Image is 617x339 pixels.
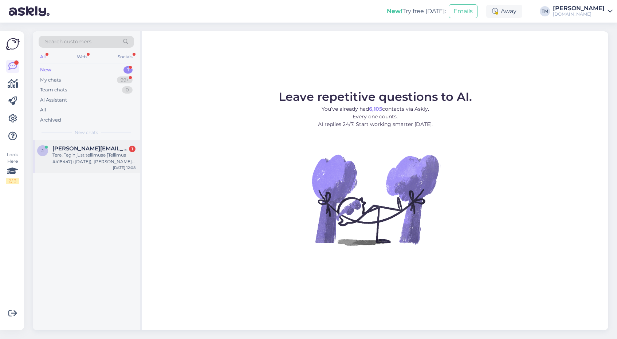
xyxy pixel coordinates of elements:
div: Try free [DATE]: [387,7,446,16]
div: Socials [116,52,134,62]
div: [DOMAIN_NAME] [553,11,605,17]
div: Web [75,52,88,62]
div: 1 [123,66,133,74]
a: [PERSON_NAME][DOMAIN_NAME] [553,5,613,17]
div: Tere! Tegin just tellimuse [Tellimus #418447] ([DATE]), [PERSON_NAME] meilile kinnituse ka. [PERS... [52,152,135,165]
img: No Chat active [310,134,441,265]
div: All [39,52,47,62]
span: New chats [75,129,98,136]
span: jekaterinajev@gmail.com [52,145,128,152]
button: Emails [449,4,478,18]
div: 0 [122,86,133,94]
div: AI Assistant [40,96,67,104]
div: New [40,66,51,74]
img: Askly Logo [6,37,20,51]
b: New! [387,8,402,15]
b: 6,105 [369,106,382,112]
div: Look Here [6,151,19,184]
div: Team chats [40,86,67,94]
span: j [42,148,44,153]
div: All [40,106,46,114]
div: Archived [40,117,61,124]
div: [DATE] 12:08 [113,165,135,170]
span: Leave repetitive questions to AI. [279,90,472,104]
div: 1 [129,146,135,152]
div: Away [486,5,522,18]
div: [PERSON_NAME] [553,5,605,11]
p: You’ve already had contacts via Askly. Every one counts. AI replies 24/7. Start working smarter [... [279,105,472,128]
div: 2 / 3 [6,178,19,184]
div: My chats [40,76,61,84]
div: TM [540,6,550,16]
div: 99+ [117,76,133,84]
span: Search customers [45,38,91,46]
